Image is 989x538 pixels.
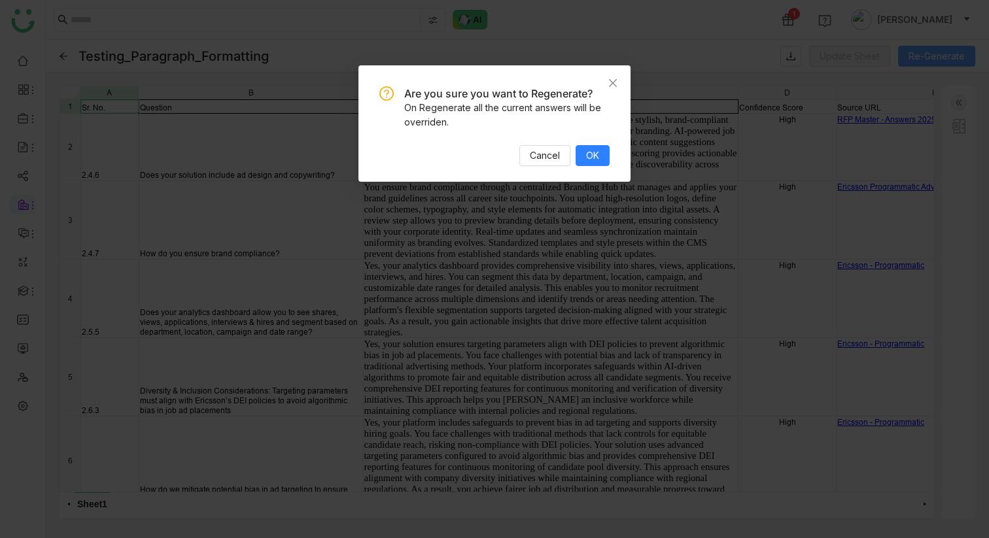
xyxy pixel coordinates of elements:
button: Cancel [519,145,570,166]
span: Are you sure you want to Regenerate? [404,87,593,100]
span: Cancel [530,148,560,163]
button: Close [595,65,631,101]
div: On Regenerate all the current answers will be overriden. [404,101,610,129]
span: OK [586,148,599,163]
button: OK [576,145,610,166]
